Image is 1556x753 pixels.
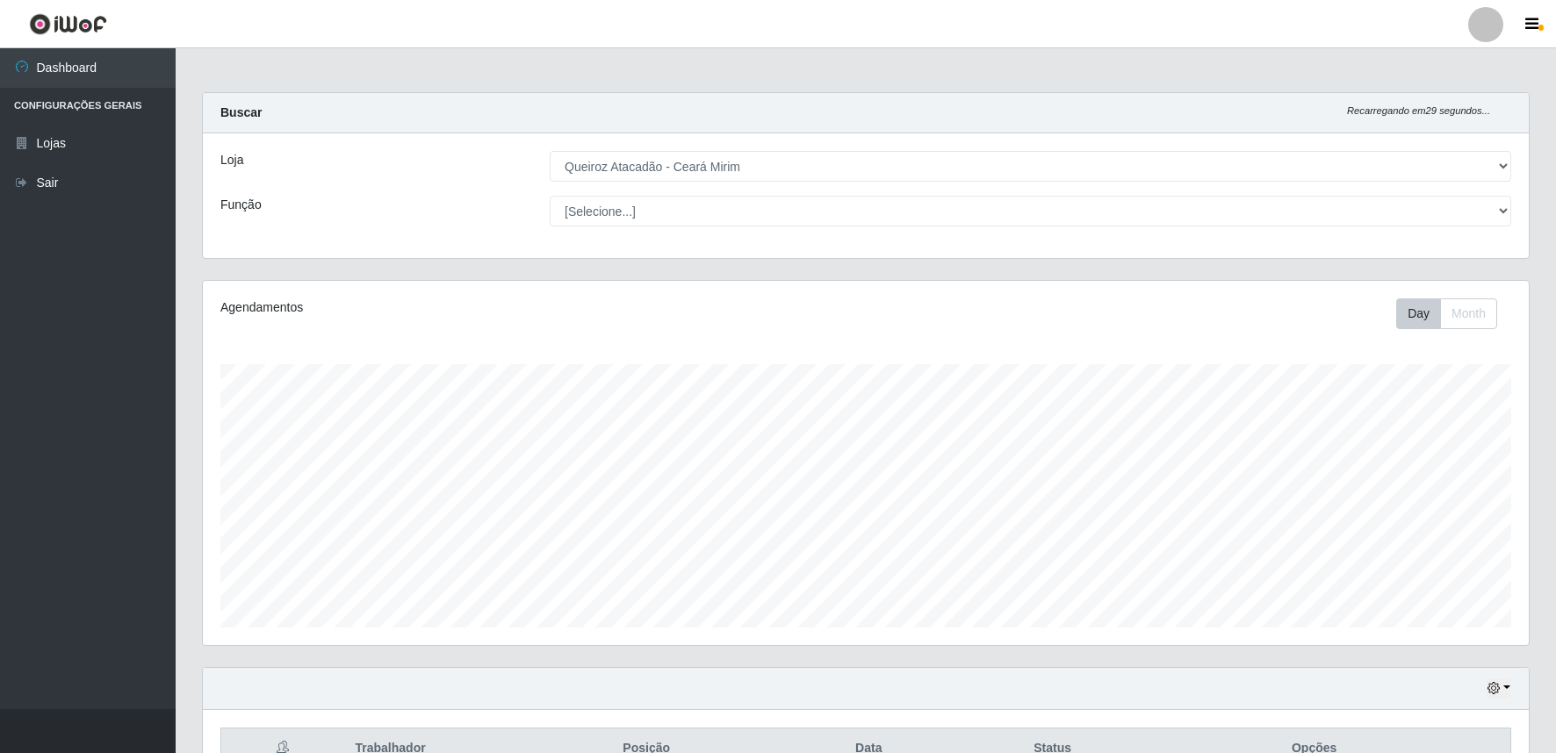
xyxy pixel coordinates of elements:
div: First group [1396,298,1497,329]
i: Recarregando em 29 segundos... [1347,105,1490,116]
button: Day [1396,298,1441,329]
div: Toolbar with button groups [1396,298,1511,329]
strong: Buscar [220,105,262,119]
label: Função [220,196,262,214]
img: CoreUI Logo [29,13,107,35]
label: Loja [220,151,243,169]
div: Agendamentos [220,298,743,317]
button: Month [1440,298,1497,329]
